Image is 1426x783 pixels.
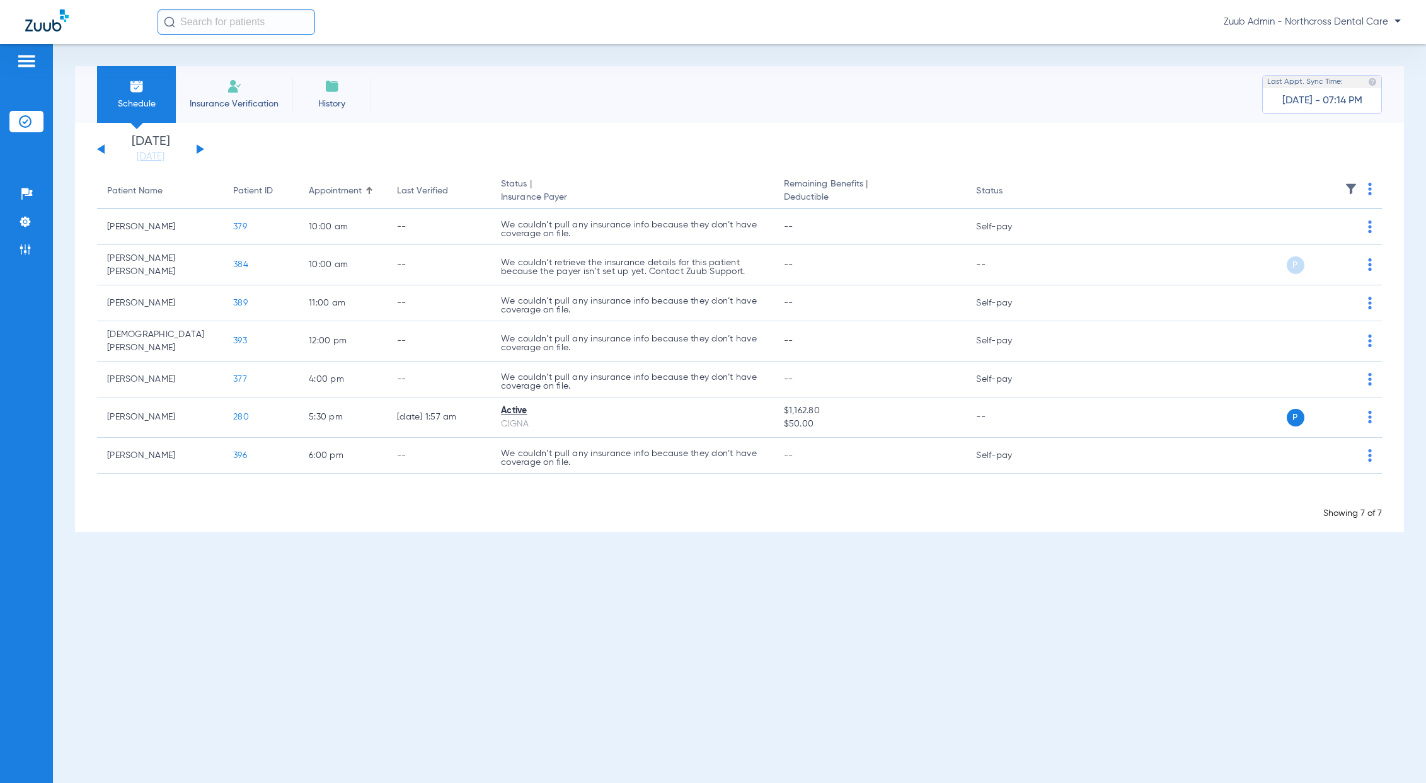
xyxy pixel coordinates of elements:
img: group-dot-blue.svg [1368,373,1372,386]
span: Insurance Verification [185,98,283,110]
span: P [1287,409,1304,426]
td: 11:00 AM [299,285,387,321]
span: Showing 7 of 7 [1323,509,1382,518]
div: Last Verified [397,185,481,198]
td: Self-pay [966,438,1051,474]
span: Zuub Admin - Northcross Dental Care [1224,16,1401,28]
p: We couldn’t pull any insurance info because they don’t have coverage on file. [501,297,764,314]
img: Manual Insurance Verification [227,79,242,94]
td: Self-pay [966,321,1051,362]
td: 10:00 AM [299,245,387,285]
img: group-dot-blue.svg [1368,220,1372,233]
span: 280 [233,413,249,421]
td: -- [387,438,491,474]
span: Insurance Payer [501,191,764,204]
span: -- [784,375,793,384]
li: [DATE] [113,135,188,163]
td: [DEMOGRAPHIC_DATA][PERSON_NAME] [97,321,223,362]
td: [DATE] 1:57 AM [387,397,491,438]
div: CIGNA [501,418,764,431]
img: group-dot-blue.svg [1368,297,1372,309]
span: -- [784,299,793,307]
div: Patient ID [233,185,273,198]
td: [PERSON_NAME] [97,285,223,321]
span: 393 [233,336,247,345]
td: -- [387,209,491,245]
img: Schedule [129,79,144,94]
img: Search Icon [164,16,175,28]
img: History [325,79,340,94]
div: Patient Name [107,185,213,198]
td: 6:00 PM [299,438,387,474]
div: Patient ID [233,185,289,198]
span: Last Appt. Sync Time: [1267,76,1343,88]
td: Self-pay [966,362,1051,397]
div: Active [501,404,764,418]
td: 10:00 AM [299,209,387,245]
p: We couldn’t pull any insurance info because they don’t have coverage on file. [501,220,764,238]
span: [DATE] - 07:14 PM [1282,94,1362,107]
td: Self-pay [966,285,1051,321]
td: Self-pay [966,209,1051,245]
img: group-dot-blue.svg [1368,449,1372,462]
img: hamburger-icon [16,54,37,69]
p: We couldn’t pull any insurance info because they don’t have coverage on file. [501,449,764,467]
td: [PERSON_NAME] [97,397,223,438]
img: Zuub Logo [25,9,69,31]
td: -- [966,397,1051,438]
div: Appointment [309,185,362,198]
div: Patient Name [107,185,163,198]
span: -- [784,451,793,460]
td: -- [387,285,491,321]
div: Appointment [309,185,377,198]
td: -- [387,362,491,397]
span: $50.00 [784,418,957,431]
span: 377 [233,375,247,384]
td: -- [387,321,491,362]
span: $1,162.80 [784,404,957,418]
img: filter.svg [1345,183,1357,195]
td: [PERSON_NAME] [97,438,223,474]
img: group-dot-blue.svg [1368,334,1372,347]
td: [PERSON_NAME] [97,362,223,397]
td: 5:30 PM [299,397,387,438]
td: -- [387,245,491,285]
img: group-dot-blue.svg [1368,183,1372,195]
img: group-dot-blue.svg [1368,258,1372,271]
span: 379 [233,222,247,231]
td: [PERSON_NAME] [PERSON_NAME] [97,245,223,285]
span: History [302,98,362,110]
td: 12:00 PM [299,321,387,362]
div: Last Verified [397,185,448,198]
th: Status | [491,174,774,209]
img: last sync help info [1368,77,1377,86]
span: 384 [233,260,248,269]
span: 389 [233,299,248,307]
span: P [1287,256,1304,274]
p: We couldn’t retrieve the insurance details for this patient because the payer isn’t set up yet. C... [501,258,764,276]
a: [DATE] [113,151,188,163]
span: 396 [233,451,247,460]
th: Remaining Benefits | [774,174,967,209]
p: We couldn’t pull any insurance info because they don’t have coverage on file. [501,373,764,391]
input: Search for patients [158,9,315,35]
th: Status [966,174,1051,209]
img: group-dot-blue.svg [1368,411,1372,423]
span: Deductible [784,191,957,204]
span: -- [784,336,793,345]
span: -- [784,260,793,269]
td: 4:00 PM [299,362,387,397]
td: -- [966,245,1051,285]
p: We couldn’t pull any insurance info because they don’t have coverage on file. [501,334,764,352]
span: -- [784,222,793,231]
td: [PERSON_NAME] [97,209,223,245]
span: Schedule [106,98,166,110]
